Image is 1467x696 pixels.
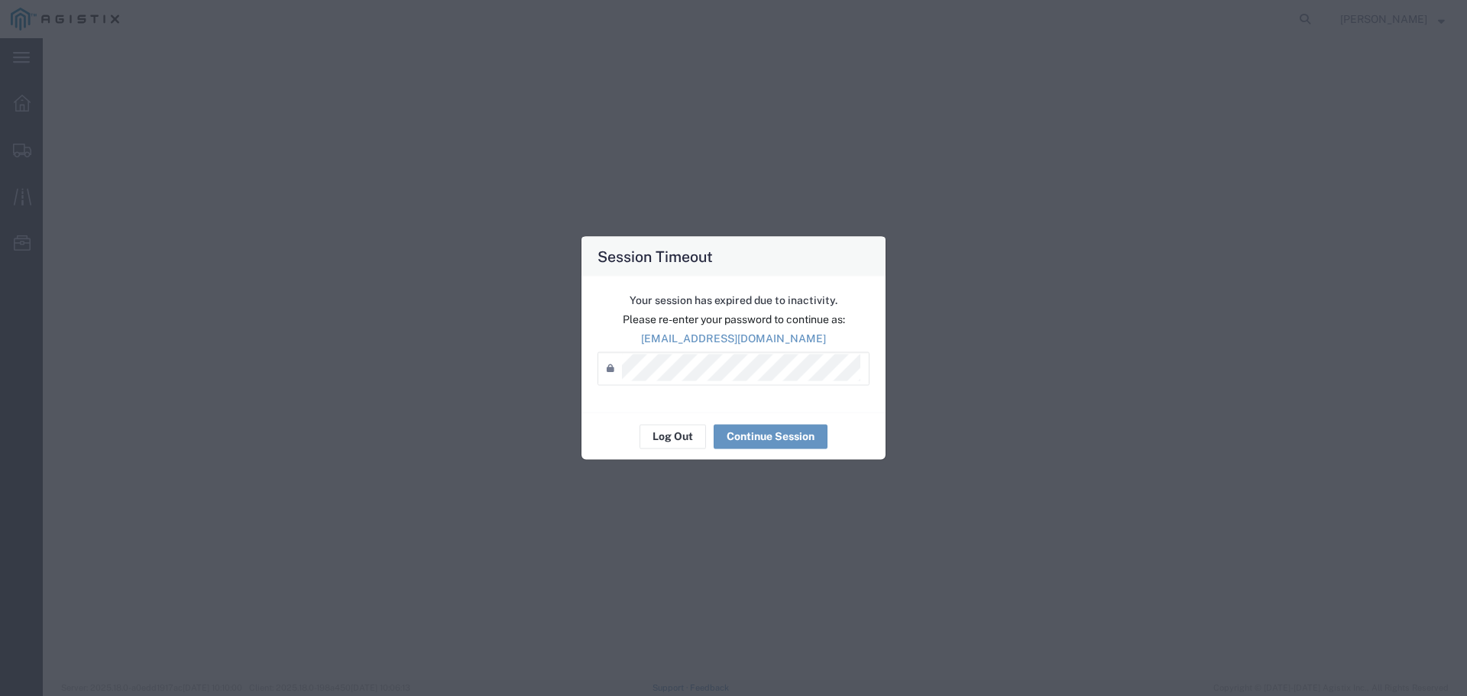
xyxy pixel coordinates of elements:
p: Your session has expired due to inactivity. [597,292,870,308]
p: Please re-enter your password to continue as: [597,311,870,327]
button: Log Out [640,424,706,448]
button: Continue Session [714,424,827,448]
h4: Session Timeout [597,244,713,267]
p: [EMAIL_ADDRESS][DOMAIN_NAME] [597,330,870,346]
